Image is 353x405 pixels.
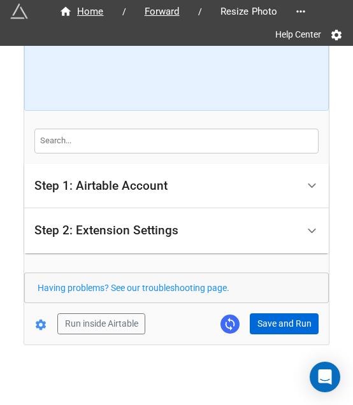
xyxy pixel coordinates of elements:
div: Step 2: Extension Settings [24,208,329,253]
li: / [122,5,126,18]
div: Step 1: Airtable Account [24,164,329,209]
span: Forward [137,4,187,19]
div: Home [59,4,104,19]
a: Forward [131,4,193,19]
a: Having problems? See our troubleshooting page. [38,283,229,293]
nav: breadcrumb [46,4,291,19]
div: Open Intercom Messenger [310,362,340,392]
input: Search... [34,129,319,153]
a: Home [46,4,117,19]
div: Step 1: Airtable Account [34,180,168,192]
button: Save and Run [250,313,319,335]
span: Resize Photo [213,4,285,19]
a: Help Center [266,23,330,46]
button: Run inside Airtable [57,313,145,335]
li: / [198,5,202,18]
img: miniextensions-icon.73ae0678.png [10,3,28,20]
div: Step 2: Extension Settings [34,224,178,237]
